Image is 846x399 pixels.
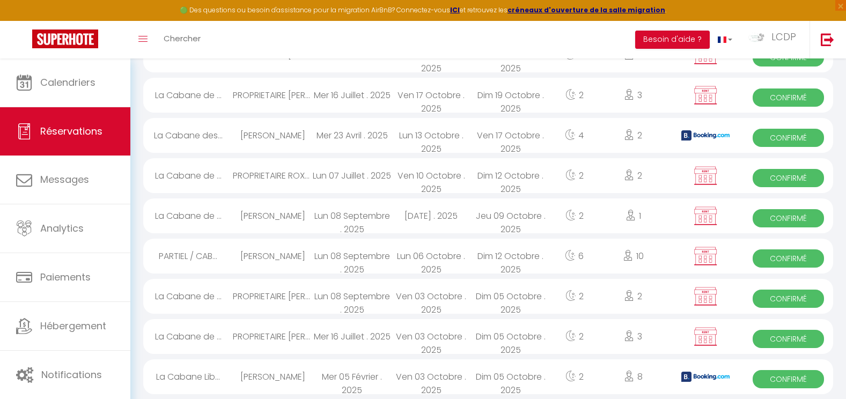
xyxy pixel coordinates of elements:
span: Notifications [41,368,102,381]
span: Hébergement [40,319,106,332]
span: Analytics [40,221,84,235]
a: ... LCDP [740,21,810,58]
a: créneaux d'ouverture de la salle migration [507,5,665,14]
img: Super Booking [32,29,98,48]
span: Paiements [40,270,91,284]
button: Besoin d'aide ? [635,31,710,49]
a: ICI [450,5,460,14]
img: ... [748,31,764,43]
img: logout [821,33,834,46]
span: Réservations [40,124,102,138]
span: Messages [40,173,89,186]
span: Calendriers [40,76,95,89]
button: Ouvrir le widget de chat LiveChat [9,4,41,36]
span: LCDP [771,30,796,43]
span: Chercher [164,33,201,44]
a: Chercher [156,21,209,58]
